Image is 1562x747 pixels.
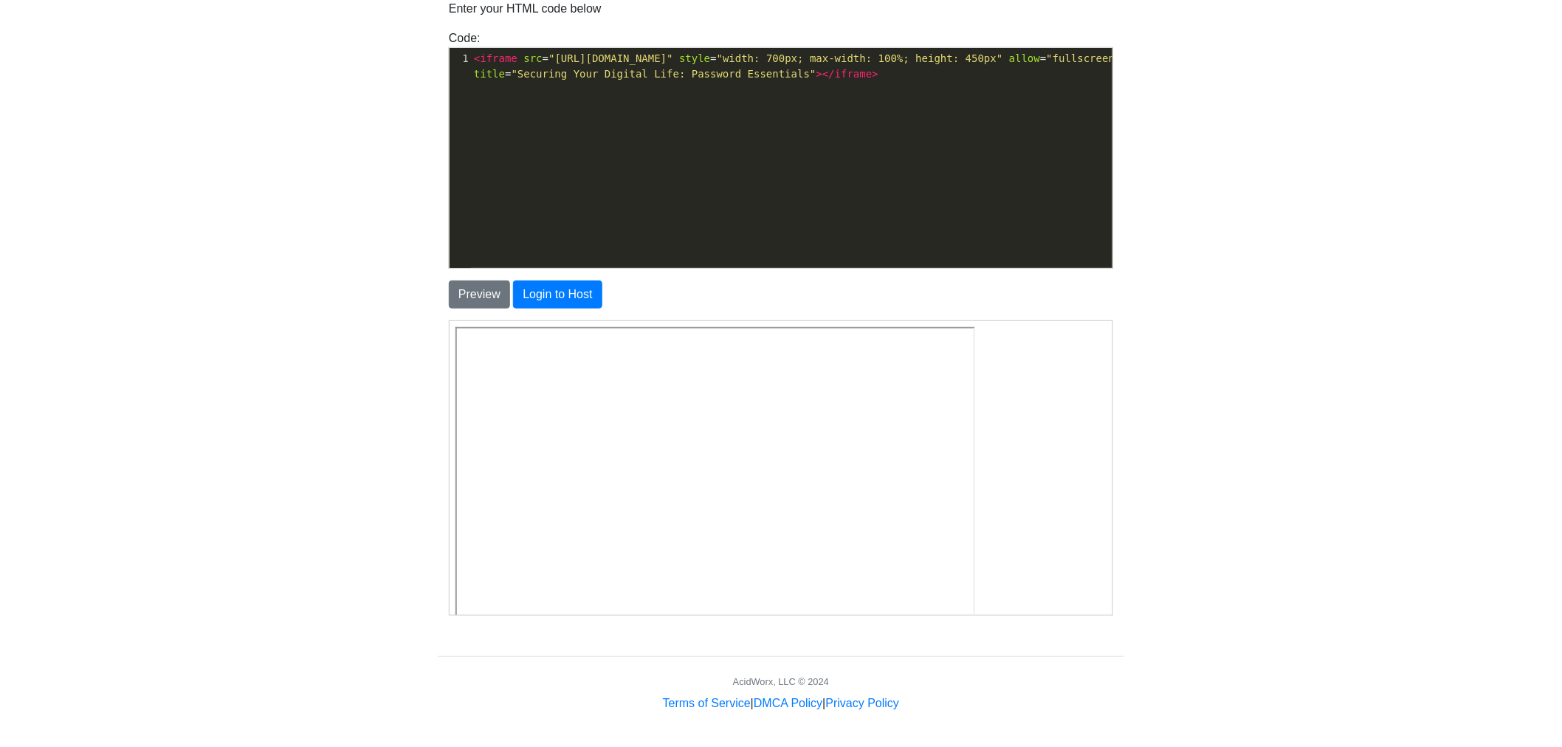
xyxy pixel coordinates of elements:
div: 1 [450,51,471,66]
span: allow [1009,52,1040,64]
span: > [872,68,878,80]
span: = = = = [474,52,1127,80]
div: Code: [438,30,1124,269]
span: title [474,68,505,80]
button: Login to Host [513,280,602,309]
span: < [474,52,480,64]
span: "fullscreen" [1047,52,1121,64]
iframe: Securing Your Digital Life: Password Essentials [6,6,526,341]
a: DMCA Policy [754,697,822,709]
span: "Securing Your Digital Life: Password Essentials" [512,68,816,80]
span: "width: 700px; max-width: 100%; height: 450px" [717,52,1003,64]
span: style [679,52,710,64]
span: src [523,52,542,64]
a: Privacy Policy [826,697,900,709]
button: Preview [449,280,510,309]
a: Terms of Service [663,697,751,709]
span: ></ [816,68,835,80]
span: "[URL][DOMAIN_NAME]" [548,52,673,64]
span: iframe [835,68,873,80]
div: | | [663,695,899,712]
span: iframe [480,52,517,64]
div: AcidWorx, LLC © 2024 [733,675,829,689]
